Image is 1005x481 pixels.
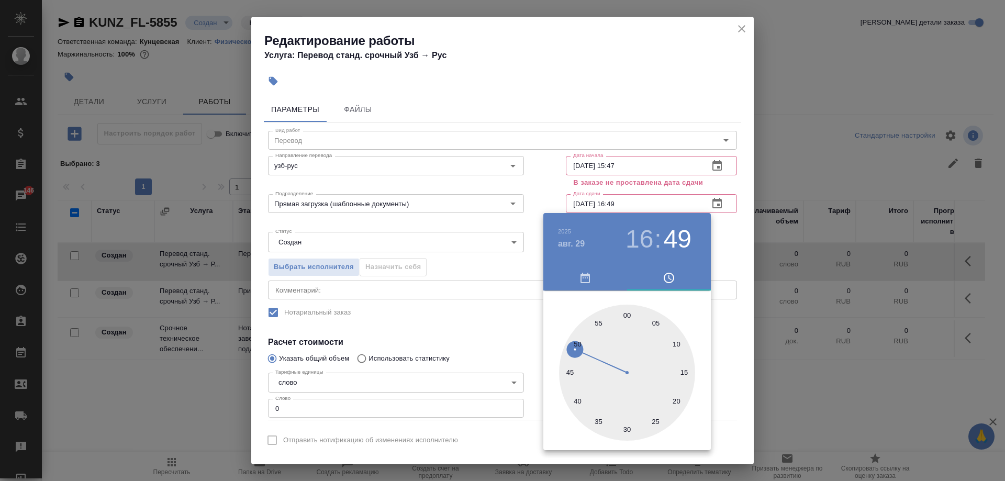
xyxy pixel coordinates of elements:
[654,225,661,254] h3: :
[558,228,571,234] button: 2025
[664,225,691,254] button: 49
[558,238,585,250] button: авг. 29
[626,225,653,254] button: 16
